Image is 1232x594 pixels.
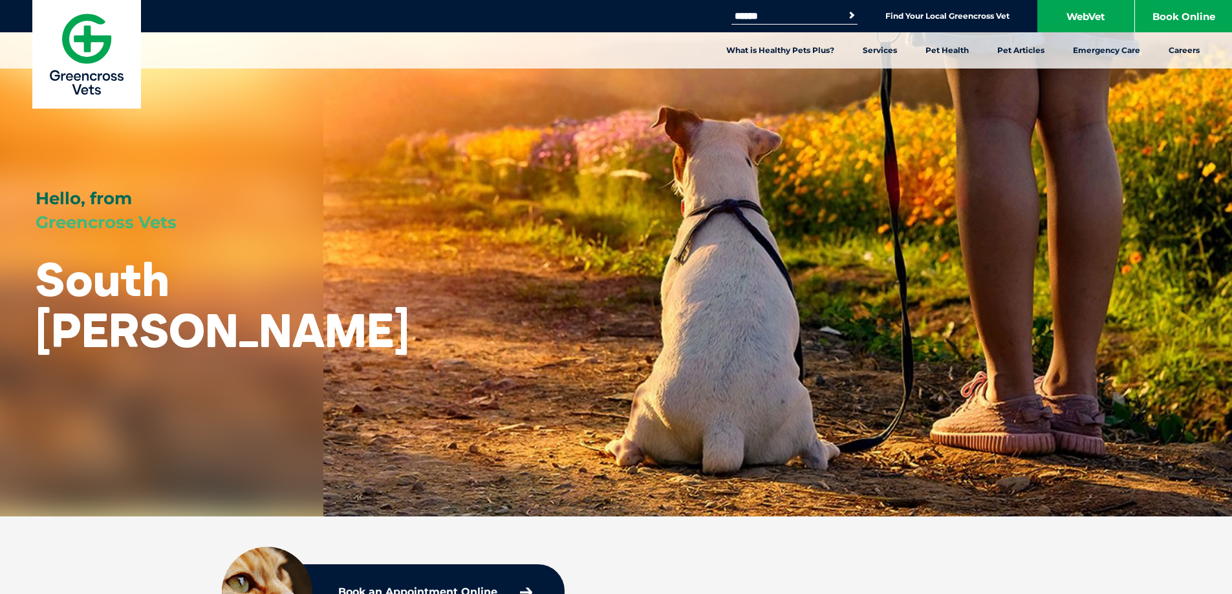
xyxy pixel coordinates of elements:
[983,32,1059,69] a: Pet Articles
[1059,32,1154,69] a: Emergency Care
[36,188,132,209] span: Hello, from
[36,212,177,233] span: Greencross Vets
[911,32,983,69] a: Pet Health
[1154,32,1214,69] a: Careers
[845,9,858,22] button: Search
[885,11,1010,21] a: Find Your Local Greencross Vet
[36,253,409,355] h1: South [PERSON_NAME]
[848,32,911,69] a: Services
[712,32,848,69] a: What is Healthy Pets Plus?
